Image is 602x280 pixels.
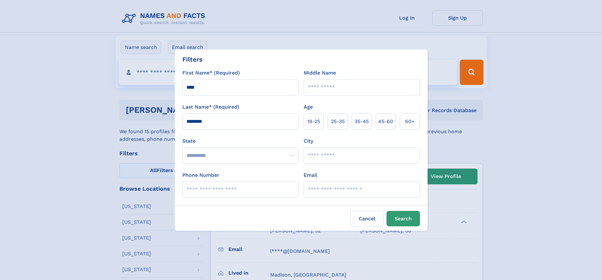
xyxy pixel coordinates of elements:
[405,118,415,125] span: 60+
[182,171,219,179] label: Phone Number
[304,137,313,145] label: City
[182,69,240,77] label: First Name* (Required)
[304,69,336,77] label: Middle Name
[182,55,203,64] div: Filters
[182,137,299,145] label: State
[350,211,384,226] label: Cancel
[304,103,313,111] label: Age
[182,103,239,111] label: Last Name* (Required)
[304,171,317,179] label: Email
[331,118,345,125] span: 25‑35
[307,118,320,125] span: 18‑25
[378,118,393,125] span: 45‑60
[386,211,420,226] button: Search
[355,118,369,125] span: 35‑45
